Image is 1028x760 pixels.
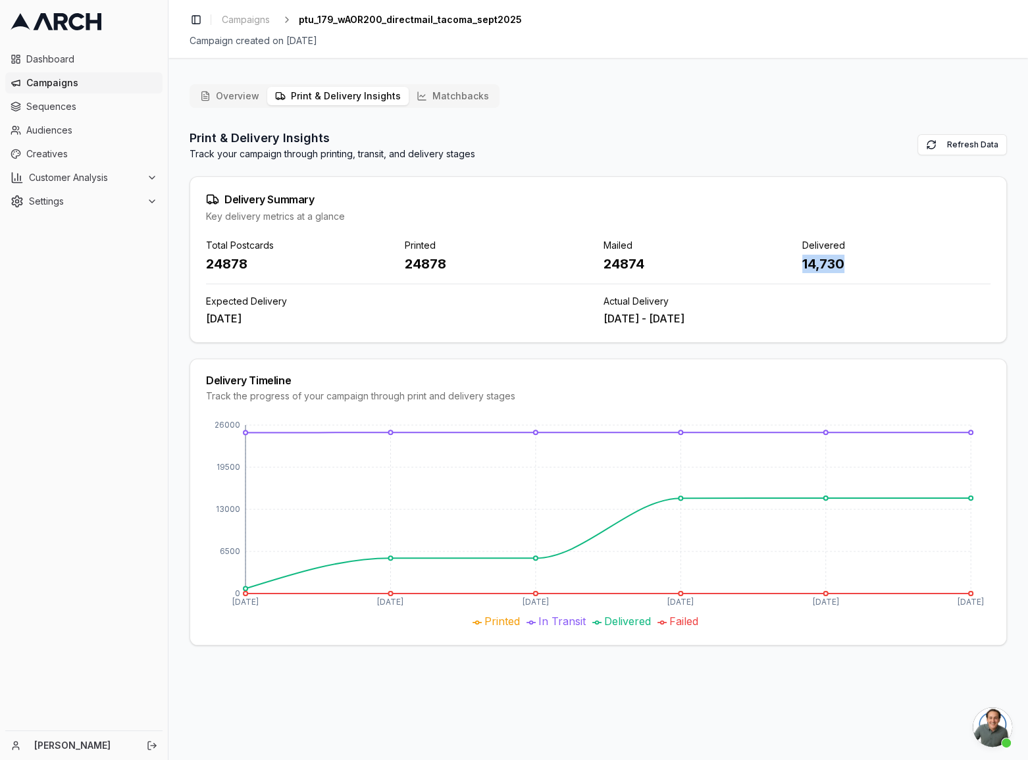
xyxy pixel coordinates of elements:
[409,87,497,105] button: Matchbacks
[235,588,240,598] tspan: 0
[206,210,990,223] div: Key delivery metrics at a glance
[206,295,593,308] div: Expected Delivery
[143,736,161,755] button: Log out
[206,255,394,273] div: 24878
[26,100,157,113] span: Sequences
[604,239,792,252] div: Mailed
[267,87,409,105] button: Print & Delivery Insights
[26,76,157,89] span: Campaigns
[377,597,403,607] tspan: [DATE]
[5,72,163,93] a: Campaigns
[220,546,240,556] tspan: 6500
[206,239,394,252] div: Total Postcards
[405,239,593,252] div: Printed
[190,147,475,161] p: Track your campaign through printing, transit, and delivery stages
[206,390,990,403] div: Track the progress of your campaign through print and delivery stages
[5,96,163,117] a: Sequences
[206,375,990,386] div: Delivery Timeline
[29,171,141,184] span: Customer Analysis
[5,120,163,141] a: Audiences
[604,311,990,326] div: [DATE] - [DATE]
[29,195,141,208] span: Settings
[5,49,163,70] a: Dashboard
[604,255,792,273] div: 24874
[26,147,157,161] span: Creatives
[604,615,651,628] span: Delivered
[34,739,132,752] a: [PERSON_NAME]
[802,255,990,273] div: 14,730
[604,295,990,308] div: Actual Delivery
[973,707,1012,747] div: Open chat
[26,124,157,137] span: Audiences
[206,311,593,326] div: [DATE]
[5,191,163,212] button: Settings
[299,13,522,26] span: ptu_179_wAOR200_directmail_tacoma_sept2025
[192,87,267,105] button: Overview
[484,615,520,628] span: Printed
[222,13,270,26] span: Campaigns
[206,193,990,206] div: Delivery Summary
[217,11,275,29] a: Campaigns
[958,597,984,607] tspan: [DATE]
[232,597,259,607] tspan: [DATE]
[802,239,990,252] div: Delivered
[667,597,694,607] tspan: [DATE]
[215,420,240,430] tspan: 26000
[5,167,163,188] button: Customer Analysis
[405,255,593,273] div: 24878
[217,462,240,472] tspan: 19500
[5,143,163,165] a: Creatives
[190,34,1007,47] div: Campaign created on [DATE]
[917,134,1007,155] button: Refresh Data
[26,53,157,66] span: Dashboard
[523,597,549,607] tspan: [DATE]
[813,597,839,607] tspan: [DATE]
[217,11,522,29] nav: breadcrumb
[216,504,240,514] tspan: 13000
[538,615,586,628] span: In Transit
[190,129,475,147] h2: Print & Delivery Insights
[669,615,698,628] span: Failed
